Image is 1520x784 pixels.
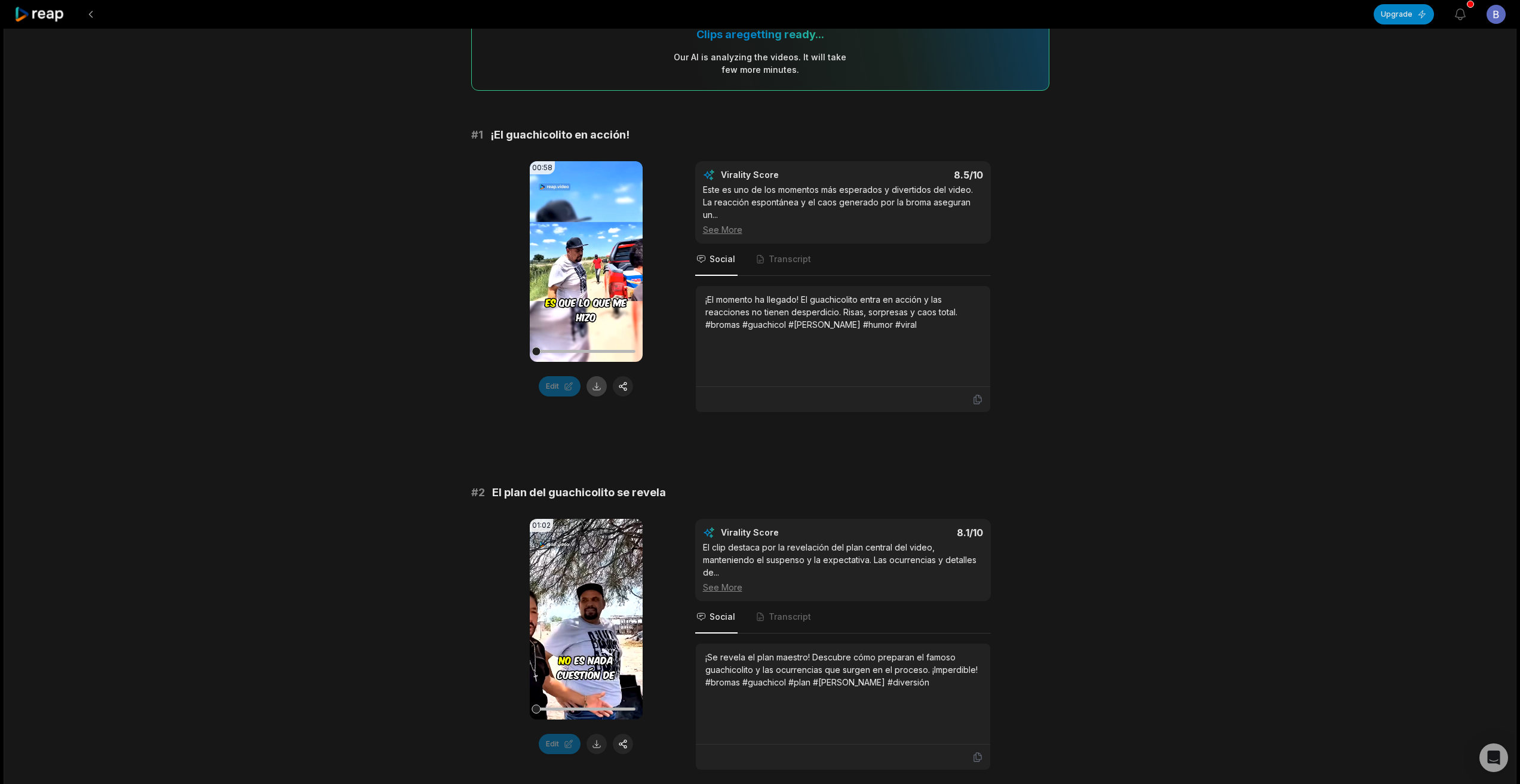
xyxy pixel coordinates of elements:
div: See More [703,581,983,594]
button: Edit [539,376,581,396]
button: Upgrade [1374,4,1434,24]
div: Open Intercom Messenger [1479,743,1508,772]
span: ¡El guachicolito en acción! [490,127,630,143]
span: Social [710,611,735,623]
div: Virality Score [721,169,849,181]
span: # 2 [471,484,485,501]
div: 8.5 /10 [855,169,983,181]
div: ¡Se revela el plan maestro! Descubre cómo preparan el famoso guachicolito y las ocurrencias que s... [705,651,981,688]
nav: Tabs [695,601,991,634]
span: Social [710,253,735,265]
div: Este es uno de los momentos más esperados y divertidos del video. La reacción espontánea y el cao... [703,183,983,236]
div: El clip destaca por la revelación del plan central del video, manteniendo el suspenso y la expect... [703,541,983,594]
span: Transcript [769,253,811,265]
video: Your browser does not support mp4 format. [530,519,643,720]
button: Edit [539,734,581,754]
div: See More [703,223,983,236]
div: Clips are getting ready... [696,27,824,41]
div: Virality Score [721,527,849,539]
span: El plan del guachicolito se revela [492,484,666,501]
video: Your browser does not support mp4 format. [530,161,643,362]
div: ¡El momento ha llegado! El guachicolito entra en acción y las reacciones no tienen desperdicio. R... [705,293,981,331]
div: Our AI is analyzing the video s . It will take few more minutes. [673,51,847,76]
nav: Tabs [695,244,991,276]
span: Transcript [769,611,811,623]
span: # 1 [471,127,483,143]
div: 8.1 /10 [855,527,983,539]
